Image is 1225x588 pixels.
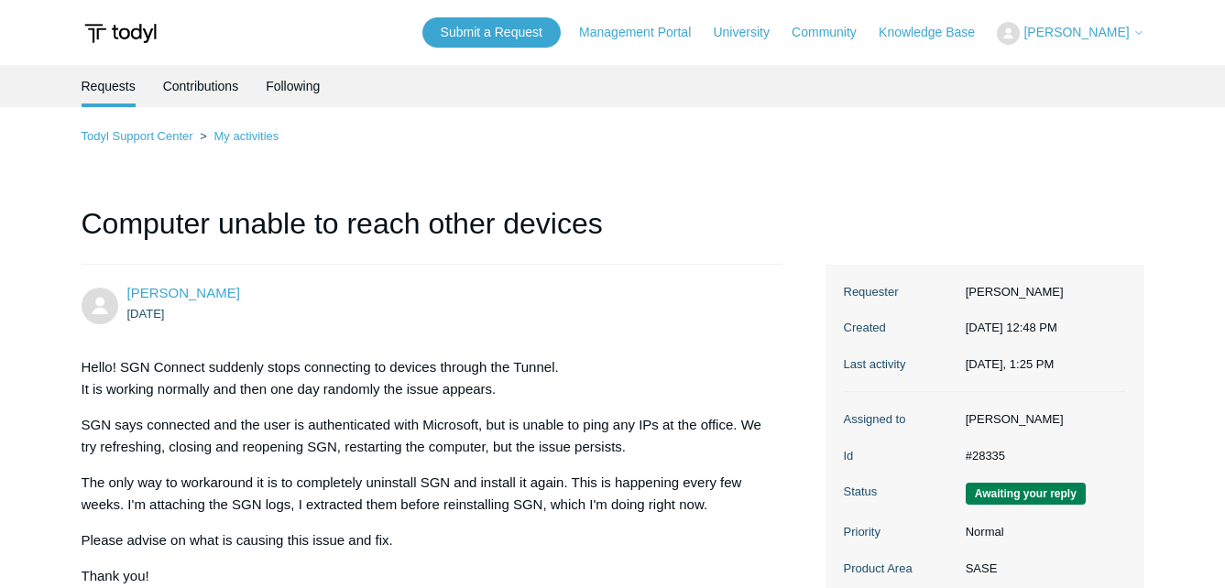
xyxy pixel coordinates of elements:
[957,560,1126,578] dd: SASE
[127,285,240,300] a: [PERSON_NAME]
[82,529,765,551] p: Please advise on what is causing this issue and fix.
[844,447,957,465] dt: Id
[82,129,193,143] a: Todyl Support Center
[957,283,1126,301] dd: [PERSON_NAME]
[82,201,783,265] h1: Computer unable to reach other devices
[844,560,957,578] dt: Product Area
[844,410,957,429] dt: Assigned to
[957,447,1126,465] dd: #28335
[82,16,159,50] img: Todyl Support Center Help Center home page
[422,17,561,48] a: Submit a Request
[82,414,765,458] p: SGN says connected and the user is authenticated with Microsoft, but is unable to ping any IPs at...
[213,129,279,143] a: My activities
[844,483,957,501] dt: Status
[966,357,1055,371] time: 09/26/2025, 13:25
[844,319,957,337] dt: Created
[966,321,1057,334] time: 09/23/2025, 12:48
[1023,25,1129,39] span: [PERSON_NAME]
[966,483,1086,505] span: We are waiting for you to respond
[82,129,197,143] li: Todyl Support Center
[957,523,1126,541] dd: Normal
[82,356,765,400] p: Hello! SGN Connect suddenly stops connecting to devices through the Tunnel. It is working normall...
[792,23,875,42] a: Community
[844,355,957,374] dt: Last activity
[579,23,709,42] a: Management Portal
[844,283,957,301] dt: Requester
[163,65,239,107] a: Contributions
[82,565,765,587] p: Thank you!
[127,307,165,321] time: 09/23/2025, 12:48
[713,23,787,42] a: University
[127,285,240,300] span: Isai Catalan
[196,129,279,143] li: My activities
[82,65,136,107] li: Requests
[997,22,1143,45] button: [PERSON_NAME]
[844,523,957,541] dt: Priority
[957,410,1126,429] dd: [PERSON_NAME]
[879,23,993,42] a: Knowledge Base
[266,65,320,107] a: Following
[82,472,765,516] p: The only way to workaround it is to completely uninstall SGN and install it again. This is happen...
